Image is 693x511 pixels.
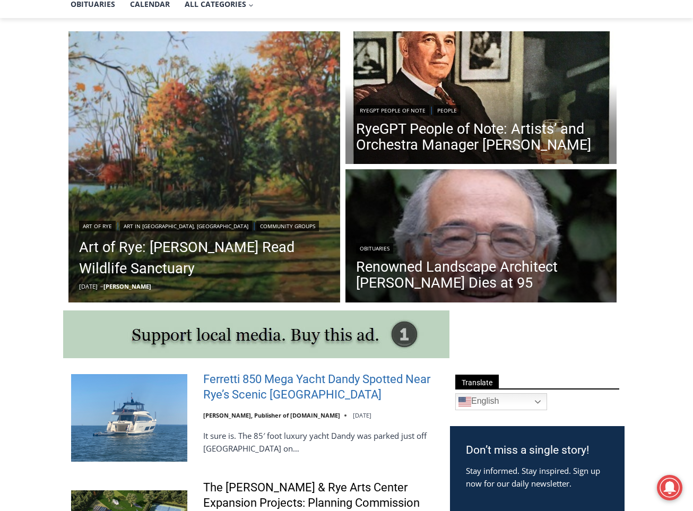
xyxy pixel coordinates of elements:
[356,121,607,153] a: RyeGPT People of Note: Artists’ and Orchestra Manager [PERSON_NAME]
[256,221,319,231] a: Community Groups
[278,106,492,129] span: Intern @ [DOMAIN_NAME]
[315,3,383,48] a: Book [PERSON_NAME]'s Good Humor for Your Event
[203,411,340,419] a: [PERSON_NAME], Publisher of [DOMAIN_NAME]
[1,107,107,132] a: Open Tues. - Sun. [PHONE_NUMBER]
[68,31,340,303] img: (PHOTO: Edith G. Read Wildlife Sanctuary (Acrylic 12x24). Trail along Playland Lake. By Elizabeth...
[356,103,607,116] div: |
[356,243,393,254] a: Obituaries
[345,169,617,305] a: Read More Renowned Landscape Architect Peter Rolland Dies at 95
[63,310,449,358] img: support local media, buy this ad
[120,221,252,231] a: Art in [GEOGRAPHIC_DATA], [GEOGRAPHIC_DATA]
[356,105,429,116] a: RyeGPT People of Note
[109,66,156,127] div: "...watching a master [PERSON_NAME] chef prepare an omakase meal is fascinating dinner theater an...
[103,282,151,290] a: [PERSON_NAME]
[345,31,617,167] img: (PHOTO: Lord Calvert Whiskey ad, featuring Arthur Judson, 1946. Public Domain.)
[353,411,371,419] time: [DATE]
[345,31,617,167] a: Read More RyeGPT People of Note: Artists’ and Orchestra Manager Arthur Judson
[268,1,501,103] div: "At the 10am stand-up meeting, each intern gets a chance to take [PERSON_NAME] and the other inte...
[79,237,330,279] a: Art of Rye: [PERSON_NAME] Read Wildlife Sanctuary
[458,395,471,408] img: en
[434,105,461,116] a: People
[255,103,514,132] a: Intern @ [DOMAIN_NAME]
[345,169,617,305] img: Obituary - Peter George Rolland
[466,464,609,490] p: Stay informed. Stay inspired. Sign up now for our daily newsletter.
[79,219,330,231] div: | |
[79,221,116,231] a: Art of Rye
[3,109,104,150] span: Open Tues. - Sun. [PHONE_NUMBER]
[100,282,103,290] span: –
[79,282,98,290] time: [DATE]
[203,372,436,402] a: Ferretti 850 Mega Yacht Dandy Spotted Near Rye’s Scenic [GEOGRAPHIC_DATA]
[323,11,369,41] h4: Book [PERSON_NAME]'s Good Humor for Your Event
[455,393,547,410] a: English
[70,14,262,34] div: Book [PERSON_NAME]'s Good Humor for Your Drive by Birthday
[455,375,499,389] span: Translate
[71,374,187,461] img: Ferretti 850 Mega Yacht Dandy Spotted Near Rye’s Scenic Parsonage Point
[257,1,320,48] img: s_800_d653096d-cda9-4b24-94f4-9ae0c7afa054.jpeg
[466,442,609,459] h3: Don’t miss a single story!
[68,31,340,303] a: Read More Art of Rye: Edith G. Read Wildlife Sanctuary
[356,259,607,291] a: Renowned Landscape Architect [PERSON_NAME] Dies at 95
[203,429,436,455] p: It sure is. The 85′ foot luxury yacht Dandy was parked just off [GEOGRAPHIC_DATA] on…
